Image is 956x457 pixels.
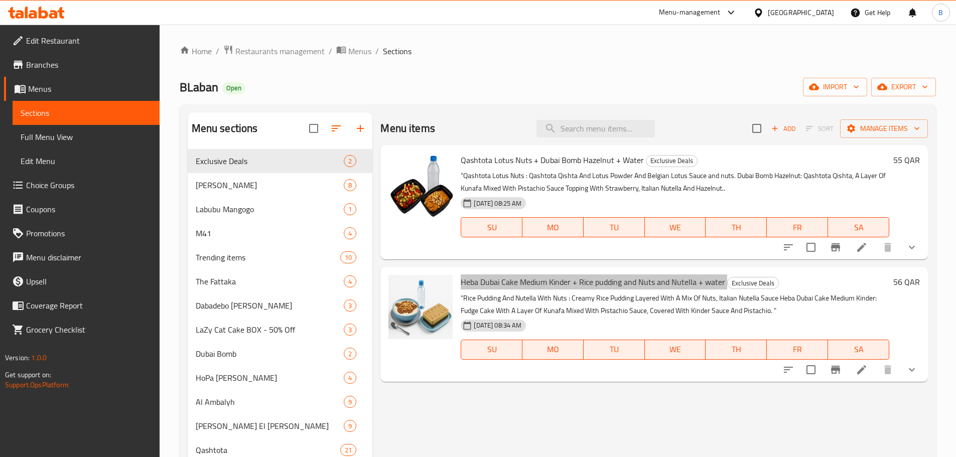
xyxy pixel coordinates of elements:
span: [DATE] 08:25 AM [470,199,525,208]
div: items [344,372,356,384]
span: 9 [344,397,356,407]
svg: Show Choices [906,241,918,253]
div: The Fattaka4 [188,269,373,293]
div: M414 [188,221,373,245]
span: Exclusive Deals [728,277,778,289]
li: / [216,45,219,57]
span: Grocery Checklist [26,324,152,336]
a: Coupons [4,197,160,221]
a: Edit menu item [856,364,868,376]
span: SU [465,220,518,235]
div: Donya El Roz [196,420,344,432]
span: Add [770,123,797,134]
h6: 55 QAR [893,153,920,167]
span: SA [832,220,885,235]
span: M41 [196,227,344,239]
button: Manage items [840,119,928,138]
div: Dubai Bomb2 [188,342,373,366]
span: Qashtota Lotus Nuts + Dubai Bomb Hazelnut + Water [461,153,644,168]
a: Grocery Checklist [4,318,160,342]
span: [DATE] 08:34 AM [470,321,525,330]
span: Open [222,84,245,92]
div: [PERSON_NAME]8 [188,173,373,197]
div: items [344,155,356,167]
span: 2 [344,157,356,166]
span: Branches [26,59,152,71]
span: SU [465,342,518,357]
button: delete [876,235,900,259]
span: TU [588,342,641,357]
h6: 56 QAR [893,275,920,289]
div: items [344,420,356,432]
a: Restaurants management [223,45,325,58]
a: Support.OpsPlatform [5,378,69,391]
div: Menu-management [659,7,721,19]
span: FR [771,220,824,235]
div: [GEOGRAPHIC_DATA] [768,7,834,18]
nav: breadcrumb [180,45,936,58]
span: Add item [767,121,799,136]
span: Edit Restaurant [26,35,152,47]
div: Dubai Bomb [196,348,344,360]
span: Sections [383,45,412,57]
button: SA [828,340,889,360]
h2: Menu sections [192,121,258,136]
span: 3 [344,301,356,311]
span: Exclusive Deals [646,155,697,167]
span: Manage items [848,122,920,135]
span: [PERSON_NAME] El [PERSON_NAME] [196,420,344,432]
img: Qashtota Lotus Nuts + Dubai Bomb Hazelnut + Water [388,153,453,217]
span: 10 [341,253,356,262]
button: WE [645,217,706,237]
button: Add [767,121,799,136]
div: [PERSON_NAME] El [PERSON_NAME]9 [188,414,373,438]
div: items [344,396,356,408]
button: TH [706,217,767,237]
span: Coverage Report [26,299,152,312]
div: LaZy Cat Cake BOX - 50% Off3 [188,318,373,342]
div: items [340,251,356,263]
a: Coverage Report [4,293,160,318]
span: Version: [5,351,30,364]
a: Sections [13,101,160,125]
div: Labubu Mangogo1 [188,197,373,221]
span: Menus [348,45,371,57]
button: show more [900,235,924,259]
button: MO [522,217,584,237]
div: items [344,348,356,360]
div: Labubu Mangogo [196,203,344,215]
button: TU [584,340,645,360]
button: WE [645,340,706,360]
span: Qashtota [196,444,341,456]
span: 2 [344,349,356,359]
span: Al Ambalyh [196,396,344,408]
div: Exclusive Deals2 [188,149,373,173]
li: / [329,45,332,57]
span: FR [771,342,824,357]
button: sort-choices [776,235,800,259]
span: Choice Groups [26,179,152,191]
button: Branch-specific-item [824,358,848,382]
li: / [375,45,379,57]
button: Branch-specific-item [824,235,848,259]
button: SU [461,340,522,360]
button: sort-choices [776,358,800,382]
span: The Fattaka [196,275,344,287]
button: SU [461,217,522,237]
span: Select section [746,118,767,139]
a: Menus [336,45,371,58]
a: Upsell [4,269,160,293]
img: Heba Dubai Cake Medium Kinder + Rice pudding and Nuts and Nutella + water [388,275,453,339]
span: 8 [344,181,356,190]
span: Restaurants management [235,45,325,57]
span: 3 [344,325,356,335]
div: Dabadebo Landon [196,299,344,312]
span: MO [526,342,580,357]
span: Menus [28,83,152,95]
span: 4 [344,229,356,238]
button: delete [876,358,900,382]
div: items [344,275,356,287]
span: Get support on: [5,368,51,381]
span: TU [588,220,641,235]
